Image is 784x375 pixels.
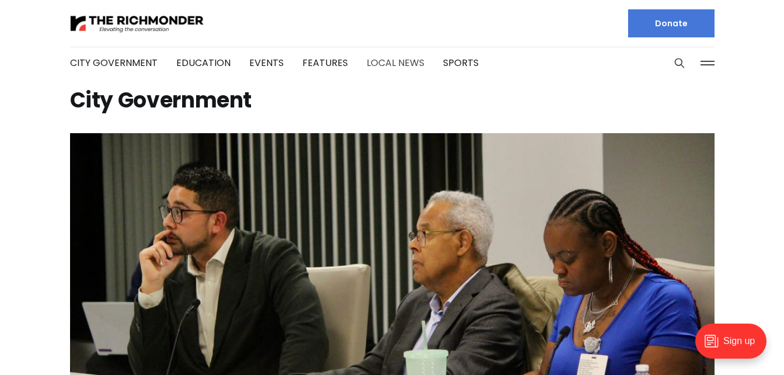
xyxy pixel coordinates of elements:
a: Local News [367,56,424,70]
a: City Government [70,56,158,70]
a: Features [302,56,348,70]
iframe: portal-trigger [685,318,784,375]
a: Sports [443,56,479,70]
h1: City Government [70,91,715,110]
img: The Richmonder [70,13,204,34]
a: Events [249,56,284,70]
button: Search this site [671,54,688,72]
a: Donate [628,9,715,37]
a: Education [176,56,231,70]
